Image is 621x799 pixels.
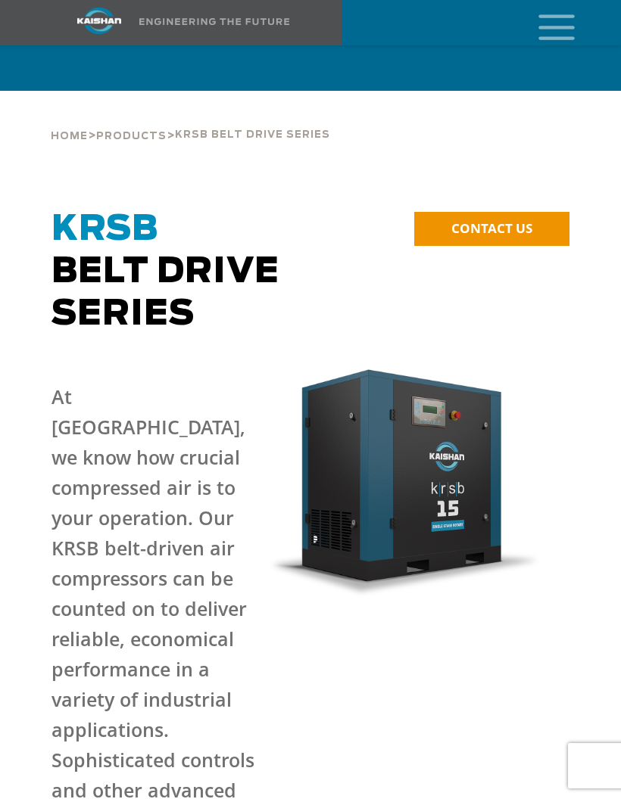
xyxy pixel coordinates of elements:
img: Engineering the future [139,18,289,25]
span: CONTACT US [451,219,532,237]
img: krsb15 [266,366,539,596]
img: kaishan logo [42,8,156,34]
a: Products [96,129,167,142]
span: Products [96,132,167,141]
a: CONTACT US [414,212,570,246]
span: krsb belt drive series [175,130,330,140]
a: Home [51,129,88,142]
span: KRSB [51,213,158,247]
span: Belt Drive Series [51,213,279,331]
a: mobile menu [532,10,558,36]
div: > > [51,91,330,148]
span: Home [51,132,88,141]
